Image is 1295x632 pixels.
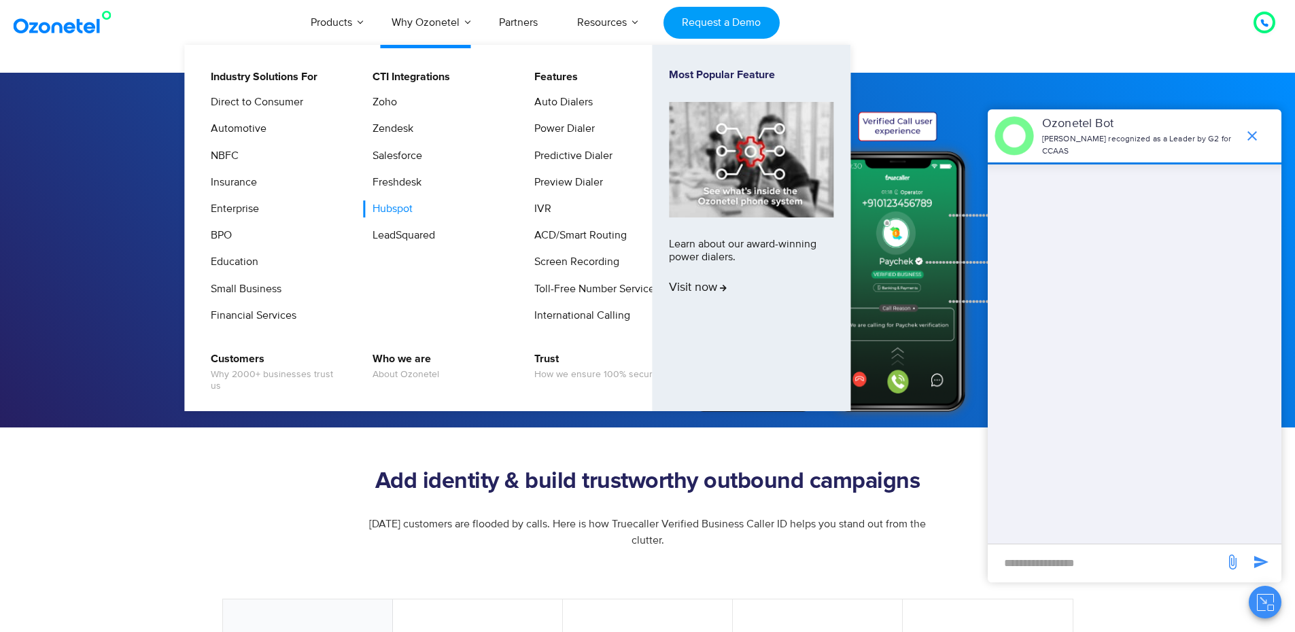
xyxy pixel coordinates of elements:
[525,200,553,217] a: IVR
[1042,133,1237,158] p: [PERSON_NAME] recognized as a Leader by G2 for CCAAS
[995,116,1034,156] img: header
[202,94,305,111] a: Direct to Consumer
[525,307,632,324] a: International Calling
[663,7,780,39] a: Request a Demo
[202,351,347,394] a: CustomersWhy 2000+ businesses trust us
[373,369,439,381] span: About Ozonetel
[525,351,664,383] a: TrustHow we ensure 100% security
[202,281,283,298] a: Small Business
[525,94,595,111] a: Auto Dialers
[995,551,1218,576] div: new-msg-input
[202,307,298,324] a: Financial Services
[230,468,1066,495] h2: Add identity & build trustworthy outbound campaigns
[525,120,597,137] a: Power Dialer
[669,69,833,387] a: Most Popular FeatureLearn about our award-winning power dialers.Visit now
[364,174,424,191] a: Freshdesk
[202,200,261,217] a: Enterprise
[1042,115,1237,133] p: Ozonetel Bot
[202,227,234,244] a: BPO
[1239,122,1266,150] span: end chat or minimize
[669,102,833,217] img: phone-system-min.jpg
[202,120,269,137] a: Automotive
[202,69,320,86] a: Industry Solutions For
[525,281,661,298] a: Toll-Free Number Services
[364,69,452,86] a: CTI Integrations
[364,120,415,137] a: Zendesk
[1247,548,1275,576] span: send message
[525,69,580,86] a: Features
[202,253,260,270] a: Education
[525,253,621,270] a: Screen Recording
[1249,586,1281,618] button: Close chat
[525,147,615,164] a: Predictive Dialer
[364,147,424,164] a: Salesforce
[364,351,441,383] a: Who we areAbout Ozonetel
[364,227,437,244] a: LeadSquared
[369,517,926,547] span: [DATE] customers are flooded by calls. Here is how Truecaller Verified Business Caller ID helps y...
[211,369,345,392] span: Why 2000+ businesses trust us
[202,147,241,164] a: NBFC
[1219,548,1246,576] span: send message
[525,227,629,244] a: ACD/Smart Routing
[525,174,605,191] a: Preview Dialer
[364,94,399,111] a: Zoho
[534,369,662,381] span: How we ensure 100% security
[364,200,415,217] a: Hubspot
[202,174,259,191] a: Insurance
[669,281,727,296] span: Visit now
